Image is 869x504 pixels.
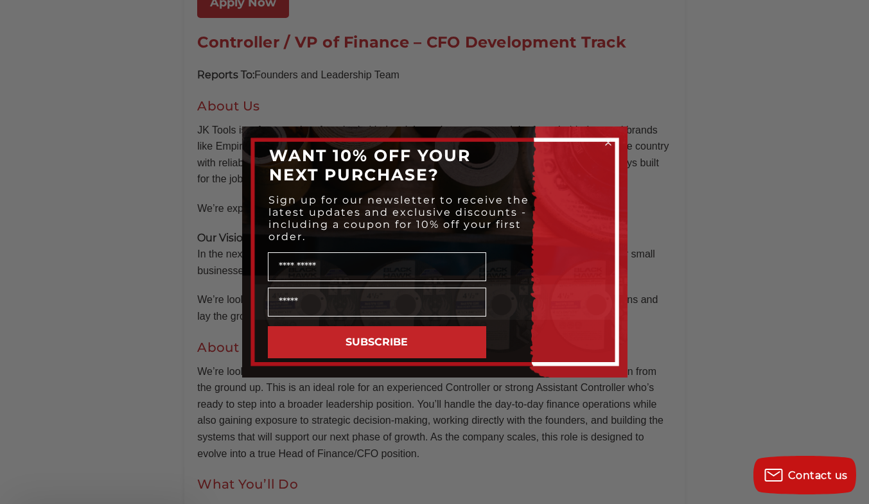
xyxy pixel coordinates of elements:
span: Contact us [788,469,848,482]
button: Contact us [753,456,856,494]
span: Sign up for our newsletter to receive the latest updates and exclusive discounts - including a co... [268,194,529,243]
span: WANT 10% OFF YOUR NEXT PURCHASE? [269,146,471,184]
button: SUBSCRIBE [268,326,486,358]
input: Email [268,288,486,317]
button: Close dialog [602,136,615,149]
